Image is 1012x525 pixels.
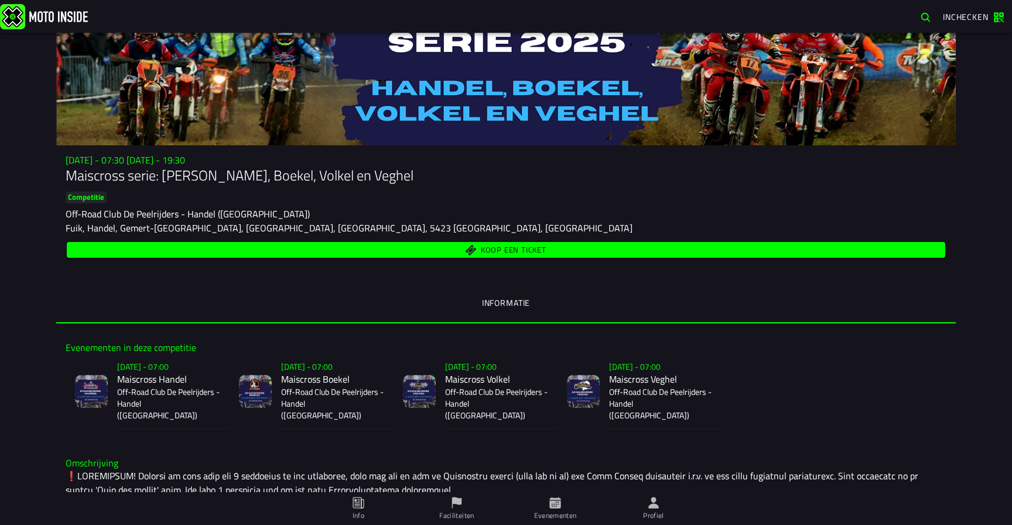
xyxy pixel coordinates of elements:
[66,221,632,235] ion-text: Fuik, Handel, Gemert-[GEOGRAPHIC_DATA], [GEOGRAPHIC_DATA], [GEOGRAPHIC_DATA], 5423 [GEOGRAPHIC_DA...
[445,360,497,373] ion-text: [DATE] - 07:00
[66,342,946,353] h3: Evenementen in deze competitie
[937,6,1010,26] a: Inchecken
[66,458,946,469] h3: Omschrijving
[239,375,272,408] img: event-image
[66,155,946,166] h3: [DATE] - 07:30 [DATE] - 19:30
[66,207,310,221] ion-text: Off-Road Club De Peelrijders - Handel ([GEOGRAPHIC_DATA])
[567,375,600,408] img: event-image
[281,374,384,385] h2: Maiscross Boekel
[117,360,169,373] ion-text: [DATE] - 07:00
[481,246,546,254] span: Koop een ticket
[609,387,712,422] p: Off-Road Club De Peelrijders - Handel ([GEOGRAPHIC_DATA])
[609,360,661,373] ion-text: [DATE] - 07:00
[643,510,664,521] ion-label: Profiel
[281,387,384,422] p: Off-Road Club De Peelrijders - Handel ([GEOGRAPHIC_DATA])
[117,374,220,385] h2: Maiscross Handel
[445,374,548,385] h2: Maiscross Volkel
[609,374,712,385] h2: Maiscross Veghel
[117,387,220,422] p: Off-Road Club De Peelrijders - Handel ([GEOGRAPHIC_DATA])
[75,375,108,408] img: event-image
[68,191,104,203] ion-text: Competitie
[534,510,577,521] ion-label: Evenementen
[943,11,989,23] span: Inchecken
[439,510,474,521] ion-label: Faciliteiten
[353,510,364,521] ion-label: Info
[281,360,333,373] ion-text: [DATE] - 07:00
[445,387,548,422] p: Off-Road Club De Peelrijders - Handel ([GEOGRAPHIC_DATA])
[403,375,436,408] img: event-image
[66,166,946,185] h1: Maiscross serie: [PERSON_NAME], Boekel, Volkel en Veghel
